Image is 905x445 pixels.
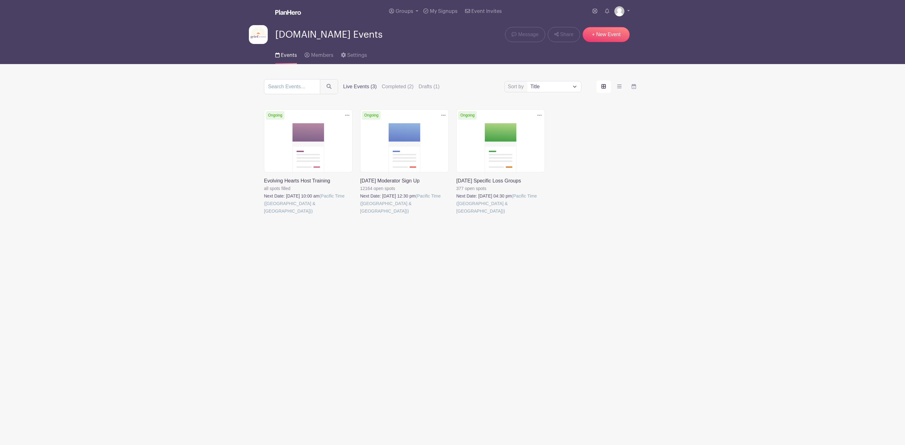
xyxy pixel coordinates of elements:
[471,9,502,14] span: Event Invites
[275,44,297,64] a: Events
[419,83,440,90] label: Drafts (1)
[275,30,382,40] span: [DOMAIN_NAME] Events
[396,9,413,14] span: Groups
[505,27,545,42] a: Message
[304,44,333,64] a: Members
[614,6,624,16] img: default-ce2991bfa6775e67f084385cd625a349d9dcbb7a52a09fb2fda1e96e2d18dcdb.png
[343,83,440,90] div: filters
[583,27,630,42] a: + New Event
[382,83,414,90] label: Completed (2)
[548,27,580,42] a: Share
[341,44,367,64] a: Settings
[275,10,301,15] img: logo_white-6c42ec7e38ccf1d336a20a19083b03d10ae64f83f12c07503d8b9e83406b4c7d.svg
[249,25,268,44] img: grief-logo-planhero.png
[560,31,573,38] span: Share
[596,80,641,93] div: order and view
[311,53,333,58] span: Members
[343,83,377,90] label: Live Events (3)
[508,83,526,90] label: Sort by
[347,53,367,58] span: Settings
[430,9,458,14] span: My Signups
[518,31,539,38] span: Message
[281,53,297,58] span: Events
[264,79,320,94] input: Search Events...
